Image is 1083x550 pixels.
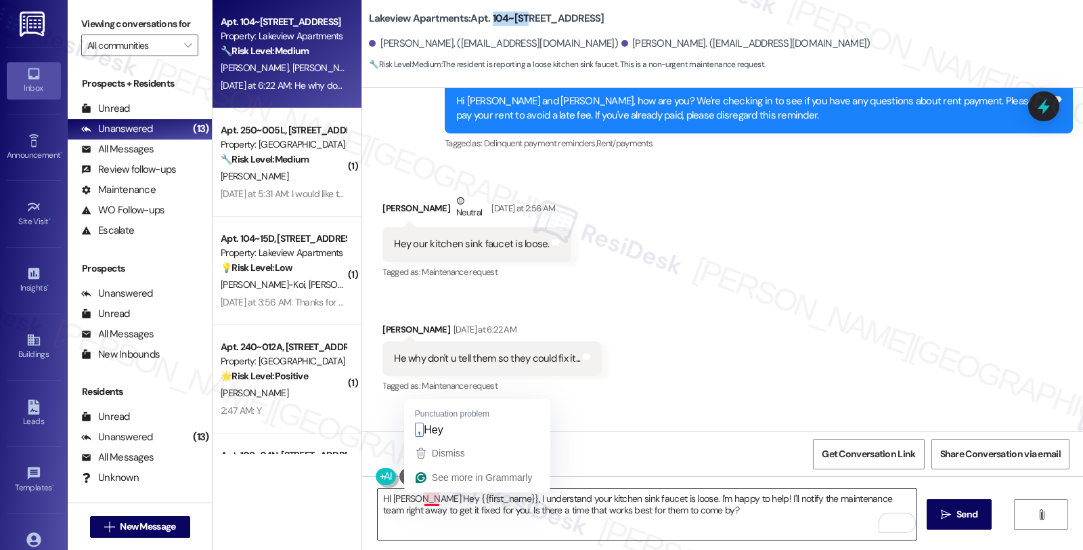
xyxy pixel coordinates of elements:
span: Get Conversation Link [822,447,915,461]
div: He why don't u tell them so they could fix it... [394,352,580,366]
span: : The resident is reporting a loose kitchen sink faucet. This is a non-urgent maintenance request. [369,58,765,72]
strong: 🔧 Risk Level: Medium [221,45,309,57]
div: All Messages [81,327,154,341]
label: Viewing conversations for [81,14,198,35]
span: [PERSON_NAME]-Koi [221,278,309,291]
div: Review follow-ups [81,163,176,177]
i:  [104,522,114,532]
div: [PERSON_NAME] [382,322,602,341]
i:  [1036,509,1046,520]
div: [PERSON_NAME]. ([EMAIL_ADDRESS][DOMAIN_NAME]) [369,37,618,51]
div: [DATE] at 2:56 AM [488,201,555,215]
div: Apt. 104~[STREET_ADDRESS] [221,15,346,29]
div: Apt. 240~012A, [STREET_ADDRESS] [221,340,346,354]
button: Share Conversation via email [931,439,1069,469]
div: [DATE] at 5:31 AM: I would like to let somebody know that political solicitors have been coming i... [221,188,963,200]
span: [PERSON_NAME] [221,170,288,182]
span: New Message [120,520,175,534]
strong: 🌟 Risk Level: Positive [221,370,308,382]
button: Send [927,499,992,530]
span: • [47,281,49,291]
i:  [941,509,951,520]
div: Unanswered [81,122,153,136]
div: Prospects + Residents [68,77,212,91]
span: [PERSON_NAME] [221,387,288,399]
button: New Message [90,516,190,538]
div: Tagged as: [382,376,602,396]
strong: 💡 Risk Level: Low [221,261,292,274]
strong: 🔧 Risk Level: Medium [221,153,309,165]
div: Neutral [454,194,485,222]
span: Share Conversation via email [940,447,1061,461]
span: Send [956,507,977,522]
div: Prospects [68,261,212,276]
div: (13) [190,427,212,448]
div: New Inbounds [81,347,160,362]
div: Tagged as: [382,262,571,282]
div: Tagged as: [445,133,1073,153]
div: Unread [81,410,130,424]
div: 2:47 AM: Y [221,404,261,417]
div: (13) [190,119,212,140]
div: [DATE] at 3:56 AM: Thanks for the update. [221,296,384,308]
span: • [49,215,51,224]
strong: 🔧 Risk Level: Medium [369,59,441,70]
div: [PERSON_NAME] [382,194,571,227]
div: WO Follow-ups [81,203,164,217]
div: Residents [68,385,212,399]
div: Property: [GEOGRAPHIC_DATA] [221,137,346,152]
div: [DATE] at 6:22 AM [450,322,516,337]
div: Escalate [81,224,134,238]
div: Property: [GEOGRAPHIC_DATA] [221,354,346,368]
span: • [52,481,54,490]
a: Templates • [7,462,61,499]
div: All Messages [81,142,154,156]
i:  [184,40,192,51]
div: Property: Lakeview Apartments [221,246,346,260]
div: All Messages [81,450,154,465]
b: Lakeview Apartments: Apt. 104~[STREET_ADDRESS] [369,12,604,26]
span: • [60,148,62,158]
div: [PERSON_NAME]. ([EMAIL_ADDRESS][DOMAIN_NAME]) [621,37,870,51]
span: [PERSON_NAME] [292,62,360,74]
textarea: To enrich screen reader interactions, please activate Accessibility in Grammarly extension settings [378,489,916,540]
a: Inbox [7,62,61,99]
button: Get Conversation Link [813,439,924,469]
span: Rent/payments [596,137,653,149]
div: Unread [81,307,130,321]
div: Property: Lakeview Apartments [221,29,346,43]
span: [PERSON_NAME]-Koi [309,278,397,291]
span: [PERSON_NAME] [221,62,292,74]
div: Unread [81,102,130,116]
a: Leads [7,396,61,432]
span: Maintenance request [422,266,498,278]
input: All communities [87,35,177,56]
div: Unanswered [81,287,153,301]
a: Buildings [7,329,61,365]
a: Insights • [7,262,61,299]
span: Delinquent payment reminders , [484,137,596,149]
img: ResiDesk Logo [20,12,47,37]
div: Maintenance [81,183,156,197]
span: Maintenance request [422,380,498,392]
div: Hey our kitchen sink faucet is loose. [394,237,549,251]
div: Unanswered [81,430,153,444]
a: Site Visit • [7,196,61,232]
div: Hi [PERSON_NAME] and [PERSON_NAME], how are you? We're checking in to see if you have any questio... [456,94,1051,123]
div: [DATE] at 6:22 AM: He why don't u tell them so they could fix it... [221,79,466,91]
div: Apt. 108~04N, [STREET_ADDRESS] [221,448,346,463]
div: Apt. 104~15D, [STREET_ADDRESS] [221,232,346,246]
div: Apt. 250~005L, [STREET_ADDRESS] [221,123,346,137]
div: Unknown [81,471,139,485]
